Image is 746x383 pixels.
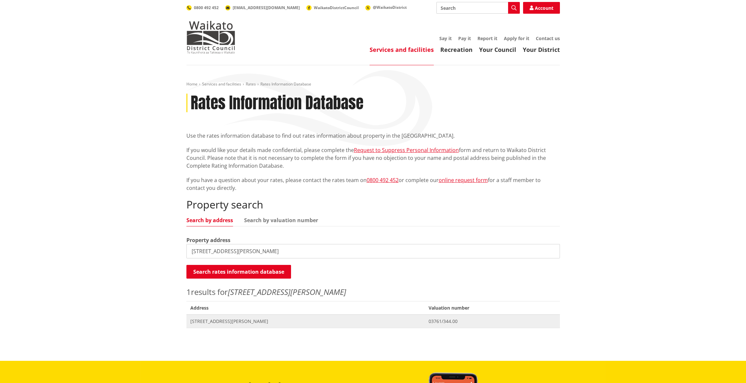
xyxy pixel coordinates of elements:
a: Your District [523,46,560,54]
iframe: Messenger Launcher [716,356,739,379]
em: [STREET_ADDRESS][PERSON_NAME] [228,286,346,297]
span: Valuation number [425,301,560,314]
label: Property address [186,236,230,244]
p: Use the rates information database to find out rates information about property in the [GEOGRAPHI... [186,132,560,140]
img: Waikato District Council - Te Kaunihera aa Takiwaa o Waikato [186,21,235,54]
a: [EMAIL_ADDRESS][DOMAIN_NAME] [225,5,300,10]
p: If you have a question about your rates, please contact the rates team on or complete our for a s... [186,176,560,192]
p: results for [186,286,560,298]
span: [EMAIL_ADDRESS][DOMAIN_NAME] [233,5,300,10]
button: Search rates information database [186,265,291,279]
p: If you would like your details made confidential, please complete the form and return to Waikato ... [186,146,560,170]
a: Search by valuation number [244,218,318,223]
span: WaikatoDistrictCouncil [314,5,359,10]
a: WaikatoDistrictCouncil [306,5,359,10]
a: Recreation [440,46,473,54]
a: [STREET_ADDRESS][PERSON_NAME] 03761/344.00 [186,314,560,328]
a: Search by address [186,218,233,223]
span: Rates Information Database [260,81,311,87]
a: Report it [477,35,497,41]
span: Address [186,301,425,314]
a: Say it [439,35,452,41]
a: Contact us [536,35,560,41]
input: e.g. Duke Street NGARUAWAHIA [186,244,560,258]
a: @WaikatoDistrict [365,5,407,10]
a: 0800 492 452 [367,176,399,184]
nav: breadcrumb [186,82,560,87]
a: Rates [246,81,256,87]
a: Request to Suppress Personal Information [354,146,459,154]
a: Services and facilities [370,46,434,54]
a: online request form [439,176,488,184]
a: Services and facilities [202,81,241,87]
a: Your Council [479,46,516,54]
h2: Property search [186,198,560,211]
a: Home [186,81,197,87]
a: Account [523,2,560,14]
span: 1 [186,286,191,297]
a: 0800 492 452 [186,5,219,10]
a: Apply for it [504,35,529,41]
h1: Rates Information Database [191,94,363,113]
span: 03761/344.00 [429,318,556,325]
a: Pay it [458,35,471,41]
span: [STREET_ADDRESS][PERSON_NAME] [190,318,421,325]
span: 0800 492 452 [194,5,219,10]
span: @WaikatoDistrict [373,5,407,10]
input: Search input [436,2,520,14]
